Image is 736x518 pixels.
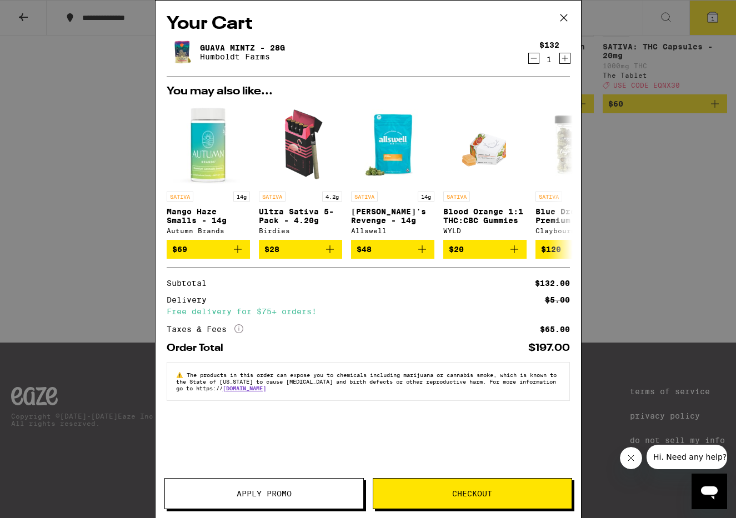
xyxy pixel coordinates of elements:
p: 14g [233,192,250,202]
img: Claybourne Co. - Blue Dream Premium Smalls - 14g [535,103,619,186]
p: 4.2g [322,192,342,202]
div: $5.00 [545,296,570,304]
div: WYLD [443,227,527,234]
a: Open page for Mango Haze Smalls - 14g from Autumn Brands [167,103,250,240]
div: Taxes & Fees [167,324,243,334]
iframe: Close message [620,447,642,469]
p: 14g [418,192,434,202]
button: Decrement [528,53,539,64]
div: Subtotal [167,279,214,287]
a: [DOMAIN_NAME] [223,385,266,391]
a: Open page for Jack's Revenge - 14g from Allswell [351,103,434,240]
span: Checkout [452,490,492,497]
div: $65.00 [540,325,570,333]
div: $132 [539,41,559,49]
div: Autumn Brands [167,227,250,234]
button: Add to bag [351,240,434,259]
p: Blood Orange 1:1 THC:CBC Gummies [443,207,527,225]
a: Guava Mintz - 28g [200,43,285,52]
img: Guava Mintz - 28g [167,37,198,68]
span: $48 [357,245,372,254]
button: Add to bag [443,240,527,259]
div: 1 [539,55,559,64]
p: Blue Dream Premium Smalls - 14g [535,207,619,225]
h2: You may also like... [167,86,570,97]
img: Allswell - Jack's Revenge - 14g [351,103,434,186]
a: Open page for Blue Dream Premium Smalls - 14g from Claybourne Co. [535,103,619,240]
button: Add to bag [535,240,619,259]
p: SATIVA [443,192,470,202]
img: Autumn Brands - Mango Haze Smalls - 14g [167,103,250,186]
div: Delivery [167,296,214,304]
div: $132.00 [535,279,570,287]
iframe: Message from company [647,445,727,469]
div: Order Total [167,343,231,353]
span: Apply Promo [237,490,292,497]
div: Birdies [259,227,342,234]
button: Increment [559,53,570,64]
div: Free delivery for $75+ orders! [167,308,570,315]
img: Birdies - Ultra Sativa 5-Pack - 4.20g [259,103,342,186]
p: [PERSON_NAME]'s Revenge - 14g [351,207,434,225]
img: WYLD - Blood Orange 1:1 THC:CBC Gummies [455,103,514,186]
span: $28 [264,245,279,254]
a: Open page for Ultra Sativa 5-Pack - 4.20g from Birdies [259,103,342,240]
button: Add to bag [167,240,250,259]
button: Apply Promo [164,478,364,509]
p: SATIVA [167,192,193,202]
button: Checkout [373,478,572,509]
div: $197.00 [528,343,570,353]
div: Claybourne Co. [535,227,619,234]
p: Humboldt Farms [200,52,285,61]
span: $20 [449,245,464,254]
p: Mango Haze Smalls - 14g [167,207,250,225]
p: SATIVA [351,192,378,202]
span: The products in this order can expose you to chemicals including marijuana or cannabis smoke, whi... [176,371,557,391]
a: Open page for Blood Orange 1:1 THC:CBC Gummies from WYLD [443,103,527,240]
span: $120 [541,245,561,254]
p: SATIVA [535,192,562,202]
iframe: Button to launch messaging window [692,474,727,509]
p: Ultra Sativa 5-Pack - 4.20g [259,207,342,225]
button: Add to bag [259,240,342,259]
span: $69 [172,245,187,254]
h2: Your Cart [167,12,570,37]
span: ⚠️ [176,371,187,378]
p: SATIVA [259,192,286,202]
div: Allswell [351,227,434,234]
